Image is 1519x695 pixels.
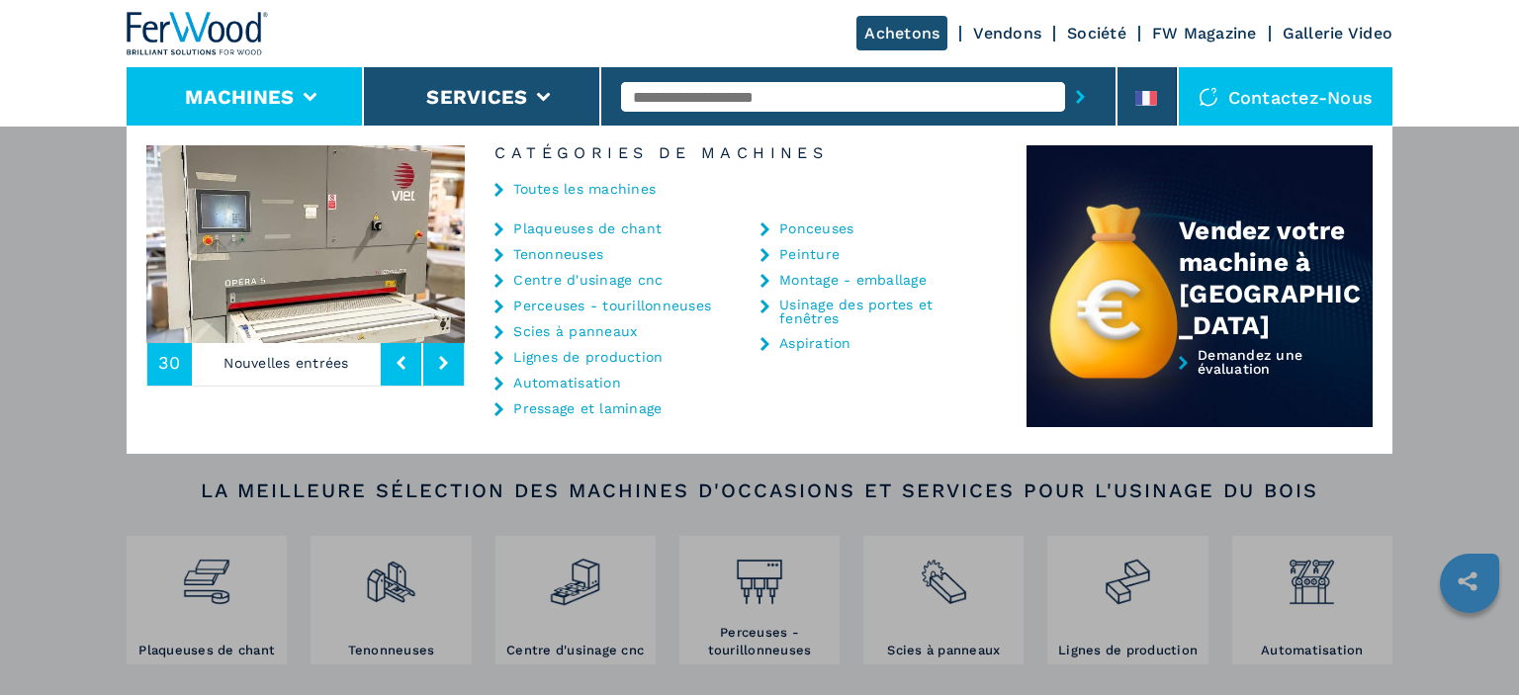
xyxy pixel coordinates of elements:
a: Demandez une évaluation [1027,348,1373,428]
a: Vendons [973,24,1041,43]
a: Perceuses - tourillonneuses [513,299,711,312]
a: Aspiration [779,336,851,350]
a: Société [1067,24,1126,43]
p: Nouvelles entrées [192,340,382,386]
button: submit-button [1065,74,1096,120]
a: Gallerie Video [1283,24,1393,43]
div: Contactez-nous [1179,67,1393,127]
a: Centre d'usinage cnc [513,273,663,287]
button: Machines [185,85,294,109]
a: Tenonneuses [513,247,603,261]
a: FW Magazine [1152,24,1257,43]
a: Ponceuses [779,221,853,235]
a: Lignes de production [513,350,663,364]
a: Montage - emballage [779,273,927,287]
img: image [146,145,465,343]
a: Pressage et laminage [513,401,662,415]
img: Contactez-nous [1199,87,1218,107]
a: Plaqueuses de chant [513,221,662,235]
a: Peinture [779,247,840,261]
h6: Catégories de machines [465,145,1027,161]
a: Toutes les machines [513,182,656,196]
div: Vendez votre machine à [GEOGRAPHIC_DATA] [1179,215,1373,341]
a: Achetons [856,16,947,50]
span: 30 [158,354,181,372]
img: Ferwood [127,12,269,55]
img: image [465,145,783,343]
button: Services [426,85,527,109]
a: Usinage des portes et fenêtres [779,298,977,325]
a: Scies à panneaux [513,324,637,338]
a: Automatisation [513,376,621,390]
